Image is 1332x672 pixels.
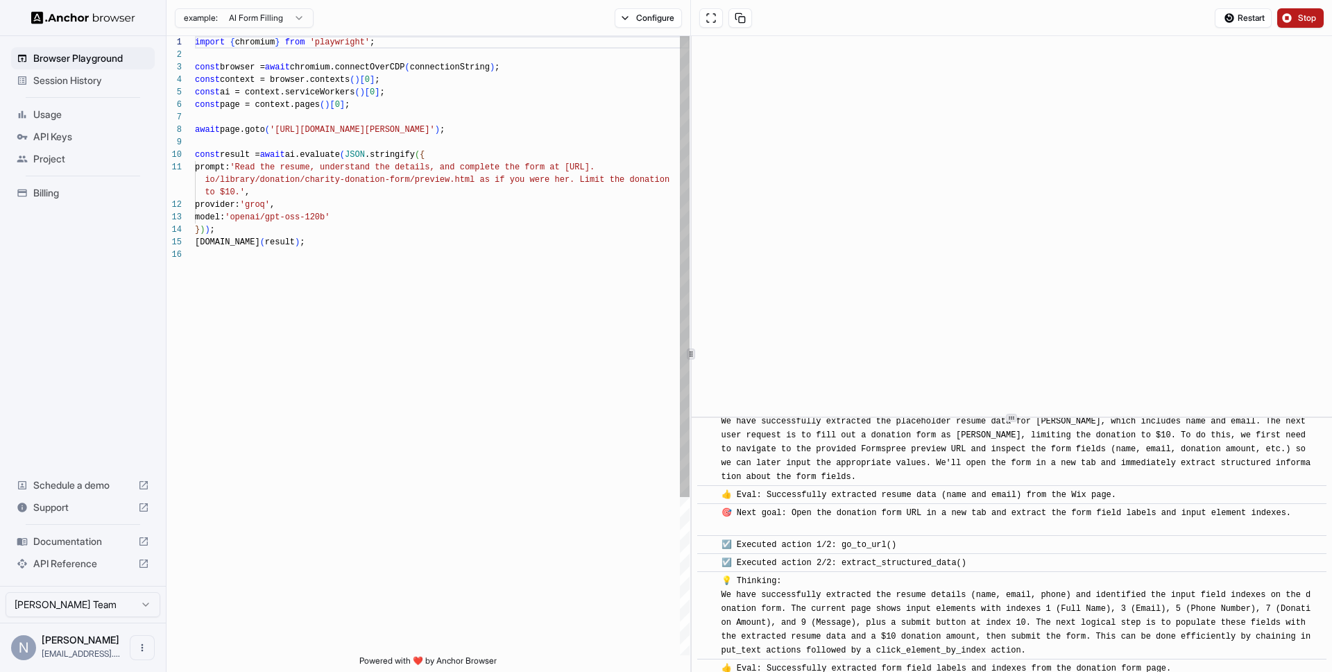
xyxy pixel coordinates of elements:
span: [ [330,100,334,110]
button: Configure [615,8,682,28]
span: Session History [33,74,149,87]
span: 💡 Thinking: We have successfully extracted the resume details (name, email, phone) and identified... [721,576,1311,655]
span: example: [184,12,218,24]
span: const [195,150,220,160]
div: 7 [166,111,182,124]
span: ai = context.serviceWorkers [220,87,355,97]
span: connectionString [410,62,490,72]
span: Project [33,152,149,166]
button: Stop [1277,8,1324,28]
div: 8 [166,124,182,136]
div: 6 [166,99,182,111]
div: 11 [166,161,182,174]
span: const [195,62,220,72]
div: 12 [166,199,182,211]
span: [ [360,75,365,85]
div: 3 [166,61,182,74]
span: ] [340,100,345,110]
span: lete the form at [URL]. [479,162,595,172]
span: 'openai/gpt-oss-120b' [225,212,330,222]
span: ​ [704,574,711,588]
span: page.goto [220,125,265,135]
span: const [195,87,220,97]
span: ; [379,87,384,97]
div: 9 [166,136,182,149]
div: Support [11,496,155,519]
span: ) [490,62,495,72]
span: 🎯 Next goal: Open the donation form URL in a new tab and extract the form field labels and input ... [721,508,1292,532]
div: 14 [166,224,182,236]
div: Session History [11,69,155,92]
button: Open in full screen [699,8,723,28]
span: Browser Playground [33,51,149,65]
span: ai.evaluate [285,150,340,160]
span: Schedule a demo [33,478,133,492]
span: ; [375,75,379,85]
span: ( [320,100,325,110]
span: ; [345,100,350,110]
div: N [11,635,36,660]
span: chromium [235,37,275,47]
span: ​ [704,538,711,552]
span: Support [33,501,133,514]
span: await [195,125,220,135]
span: 'playwright' [310,37,370,47]
span: , [270,200,275,210]
span: result [265,237,295,247]
span: ; [440,125,445,135]
span: API Keys [33,130,149,144]
span: ​ [704,488,711,502]
span: ) [360,87,365,97]
div: 16 [166,249,182,261]
span: 👍 Eval: Successfully extracted resume data (name and email) from the Wix page. [721,490,1117,500]
span: ( [265,125,270,135]
span: page = context.pages [220,100,320,110]
button: Copy session ID [728,8,752,28]
span: await [265,62,290,72]
span: , [245,187,250,197]
span: ​ [704,556,711,570]
span: .stringify [365,150,415,160]
span: prompt: [195,162,230,172]
span: JSON [345,150,365,160]
span: const [195,75,220,85]
div: Browser Playground [11,47,155,69]
span: html as if you were her. Limit the donation [454,175,669,185]
span: 'Read the resume, understand the details, and comp [230,162,479,172]
span: from [285,37,305,47]
span: ( [415,150,420,160]
span: Nicolas null [42,634,119,646]
span: const [195,100,220,110]
img: Anchor Logo [31,11,135,24]
div: 5 [166,86,182,99]
div: API Keys [11,126,155,148]
span: { [230,37,234,47]
span: io/library/donation/charity-donation-form/preview. [205,175,454,185]
span: ; [495,62,499,72]
span: ] [370,75,375,85]
span: ; [300,237,305,247]
span: 3abbilo@gmail.com [42,648,120,659]
button: Restart [1215,8,1272,28]
div: API Reference [11,553,155,575]
span: ) [355,75,359,85]
div: Usage [11,103,155,126]
span: await [260,150,285,160]
span: ( [404,62,409,72]
span: chromium.connectOverCDP [290,62,405,72]
span: ( [355,87,359,97]
span: ( [350,75,355,85]
span: Usage [33,108,149,121]
div: Billing [11,182,155,204]
span: ​ [704,506,711,520]
span: result = [220,150,260,160]
span: provider: [195,200,240,210]
span: model: [195,212,225,222]
span: import [195,37,225,47]
span: 0 [370,87,375,97]
span: ) [435,125,440,135]
span: ) [325,100,330,110]
span: Stop [1298,12,1317,24]
div: 13 [166,211,182,224]
span: [DOMAIN_NAME] [195,237,260,247]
